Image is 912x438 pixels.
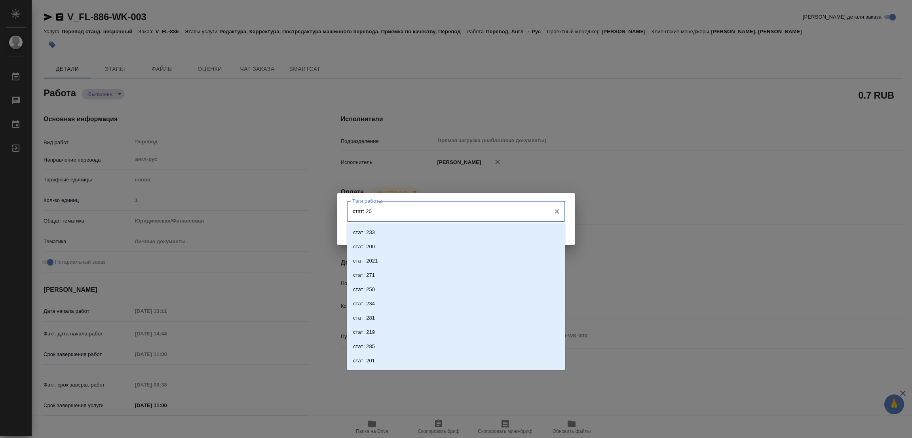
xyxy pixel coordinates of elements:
p: стат: 271 [353,271,375,279]
button: Очистить [551,206,562,217]
p: стат: 2021 [353,257,378,265]
p: стат: 281 [353,314,375,322]
p: стат: 234 [353,300,375,308]
p: стат: 219 [353,328,375,336]
p: стат: 285 [353,343,375,350]
p: стат: 233 [353,229,375,236]
p: стат: 201 [353,357,375,365]
p: стат: 200 [353,243,375,251]
p: стат: 250 [353,286,375,293]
